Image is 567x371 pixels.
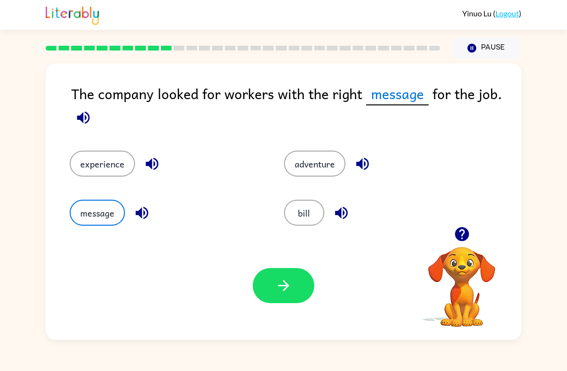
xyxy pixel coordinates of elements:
button: experience [70,151,135,177]
button: message [70,200,125,226]
a: Logout [495,9,519,18]
div: The company looked for workers with the right for the job. [71,83,521,131]
span: Yinuo Lu [462,9,493,18]
div: ( ) [462,9,521,18]
span: message [366,83,429,105]
button: adventure [284,151,345,177]
button: bill [284,200,324,226]
button: Pause [452,37,521,59]
video: Your browser must support playing .mp4 files to use Literably. Please try using another browser. [414,232,510,328]
img: Literably [46,4,99,25]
